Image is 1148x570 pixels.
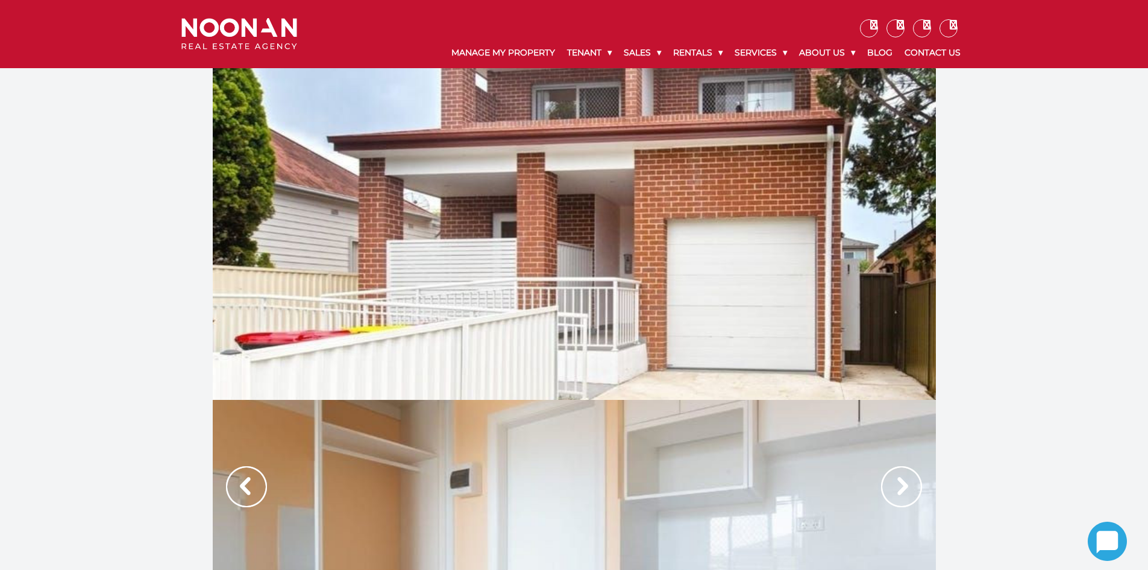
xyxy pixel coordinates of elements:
[861,37,899,68] a: Blog
[881,466,922,507] img: Arrow slider
[899,37,967,68] a: Contact Us
[793,37,861,68] a: About Us
[667,37,729,68] a: Rentals
[561,37,618,68] a: Tenant
[226,466,267,507] img: Arrow slider
[181,18,297,50] img: Noonan Real Estate Agency
[618,37,667,68] a: Sales
[445,37,561,68] a: Manage My Property
[729,37,793,68] a: Services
